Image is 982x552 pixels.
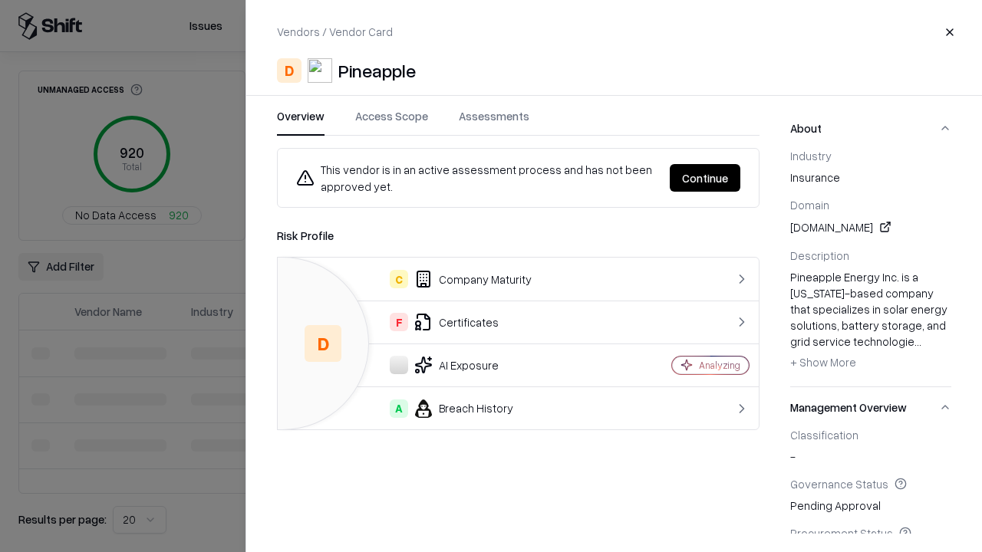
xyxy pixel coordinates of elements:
[277,58,302,83] div: D
[459,108,529,136] button: Assessments
[277,226,760,245] div: Risk Profile
[290,399,618,418] div: Breach History
[790,350,856,374] button: + Show More
[296,161,657,195] div: This vendor is in an active assessment process and has not been approved yet.
[290,270,618,288] div: Company Maturity
[308,58,332,83] img: Pineapple
[390,313,408,331] div: F
[790,526,951,540] div: Procurement Status
[338,58,416,83] div: Pineapple
[790,248,951,262] div: Description
[790,169,951,186] span: insurance
[390,270,408,288] div: C
[790,108,951,149] button: About
[290,313,618,331] div: Certificates
[305,325,341,362] div: D
[290,356,618,374] div: AI Exposure
[277,108,325,136] button: Overview
[790,477,951,491] div: Governance Status
[277,24,393,40] p: Vendors / Vendor Card
[790,387,951,428] button: Management Overview
[790,149,951,163] div: Industry
[699,359,740,372] div: Analyzing
[670,164,740,192] button: Continue
[790,428,951,465] div: -
[790,477,951,514] div: Pending Approval
[790,218,951,236] div: [DOMAIN_NAME]
[790,198,951,212] div: Domain
[790,428,951,442] div: Classification
[355,108,428,136] button: Access Scope
[390,399,408,418] div: A
[790,355,856,369] span: + Show More
[790,269,951,375] div: Pineapple Energy Inc. is a [US_STATE]-based company that specializes in solar energy solutions, b...
[790,149,951,386] div: About
[914,334,921,348] span: ...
